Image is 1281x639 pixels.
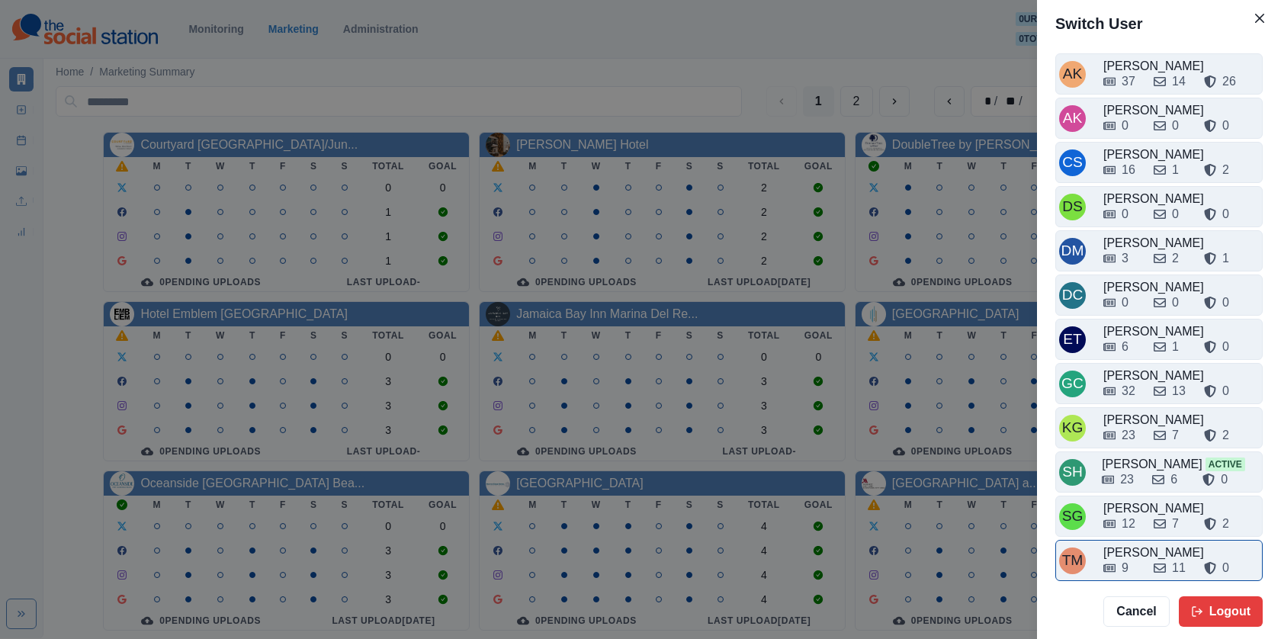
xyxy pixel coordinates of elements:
[1062,454,1083,490] div: Sara Haas
[1222,161,1229,179] div: 2
[1122,161,1135,179] div: 16
[1222,72,1236,91] div: 26
[1102,455,1259,474] div: [PERSON_NAME]
[1172,426,1179,445] div: 7
[1172,338,1179,356] div: 1
[1103,57,1259,75] div: [PERSON_NAME]
[1222,249,1229,268] div: 1
[1103,367,1259,385] div: [PERSON_NAME]
[1170,470,1177,489] div: 6
[1222,559,1229,577] div: 0
[1103,411,1259,429] div: [PERSON_NAME]
[1222,205,1229,223] div: 0
[1103,146,1259,164] div: [PERSON_NAME]
[1122,426,1135,445] div: 23
[1062,277,1084,313] div: David Colangelo
[1222,294,1229,312] div: 0
[1221,470,1228,489] div: 0
[1172,559,1186,577] div: 11
[1103,234,1259,252] div: [PERSON_NAME]
[1063,100,1083,136] div: Alicia Kalogeropoulos
[1247,6,1272,31] button: Close
[1172,72,1186,91] div: 14
[1122,294,1128,312] div: 0
[1062,409,1084,446] div: Katrina Gallardo
[1122,559,1128,577] div: 9
[1103,278,1259,297] div: [PERSON_NAME]
[1172,117,1179,135] div: 0
[1061,365,1084,402] div: Gizelle Carlos
[1172,294,1179,312] div: 0
[1172,205,1179,223] div: 0
[1103,190,1259,208] div: [PERSON_NAME]
[1103,544,1259,562] div: [PERSON_NAME]
[1120,470,1134,489] div: 23
[1122,72,1135,91] div: 37
[1122,117,1128,135] div: 0
[1062,144,1083,181] div: Crizalyn Servida
[1222,515,1229,533] div: 2
[1172,382,1186,400] div: 13
[1222,338,1229,356] div: 0
[1179,596,1263,627] button: Logout
[1103,499,1259,518] div: [PERSON_NAME]
[1063,321,1082,358] div: Emily Tanedo
[1172,161,1179,179] div: 1
[1062,188,1083,225] div: Dakota Saunders
[1062,498,1084,535] div: Sarah Gleason
[1222,117,1229,135] div: 0
[1061,233,1084,269] div: Darwin Manalo
[1122,205,1128,223] div: 0
[1122,338,1128,356] div: 6
[1206,458,1245,471] span: Active
[1122,249,1128,268] div: 3
[1222,426,1229,445] div: 2
[1063,56,1083,92] div: Alex Kalogeropoulos
[1122,382,1135,400] div: 32
[1172,249,1179,268] div: 2
[1122,515,1135,533] div: 12
[1103,101,1259,120] div: [PERSON_NAME]
[1103,323,1259,341] div: [PERSON_NAME]
[1103,596,1169,627] button: Cancel
[1222,382,1229,400] div: 0
[1062,542,1084,579] div: Tony Manalo
[1172,515,1179,533] div: 7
